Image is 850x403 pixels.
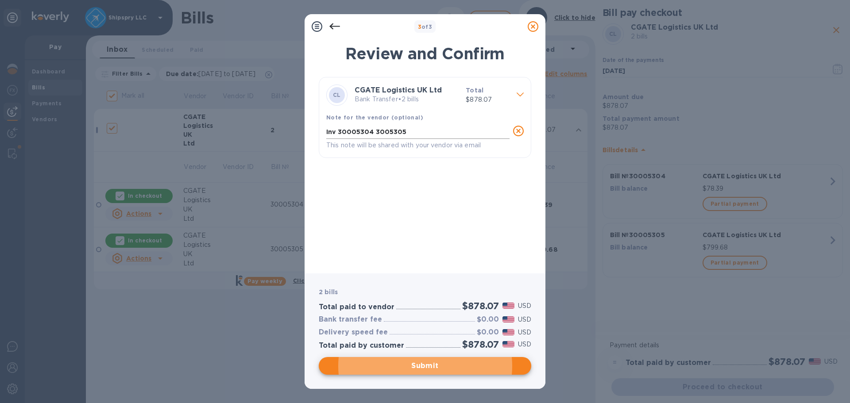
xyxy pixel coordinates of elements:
b: CL [333,92,341,98]
b: Total [466,87,483,94]
button: Submit [319,357,531,375]
h3: $0.00 [477,315,499,324]
img: USD [502,341,514,347]
p: USD [518,328,531,337]
p: $878.07 [466,95,510,104]
span: Submit [326,361,524,371]
h1: Review and Confirm [319,44,531,63]
h3: Total paid to vendor [319,303,394,311]
span: 3 [418,23,421,30]
p: USD [518,340,531,349]
h3: Bank transfer fee [319,315,382,324]
p: USD [518,301,531,311]
h3: $0.00 [477,328,499,337]
img: USD [502,316,514,322]
img: USD [502,303,514,309]
p: Bank Transfer • 2 bills [355,95,459,104]
h3: Total paid by customer [319,342,404,350]
h2: $878.07 [462,300,499,311]
b: Note for the vendor (optional) [326,114,423,121]
b: 2 bills [319,288,338,296]
b: CGATE Logistics UK Ltd [355,86,442,94]
b: of 3 [418,23,433,30]
p: USD [518,315,531,324]
p: This note will be shared with your vendor via email [326,140,510,150]
textarea: Inv 30005304 3005305 [326,128,510,136]
h3: Delivery speed fee [319,328,388,337]
div: CLCGATE Logistics UK LtdBank Transfer•2 billsTotal$878.07Note for the vendor (optional)Inv 300053... [326,84,524,150]
h2: $878.07 [462,339,499,350]
img: USD [502,329,514,335]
